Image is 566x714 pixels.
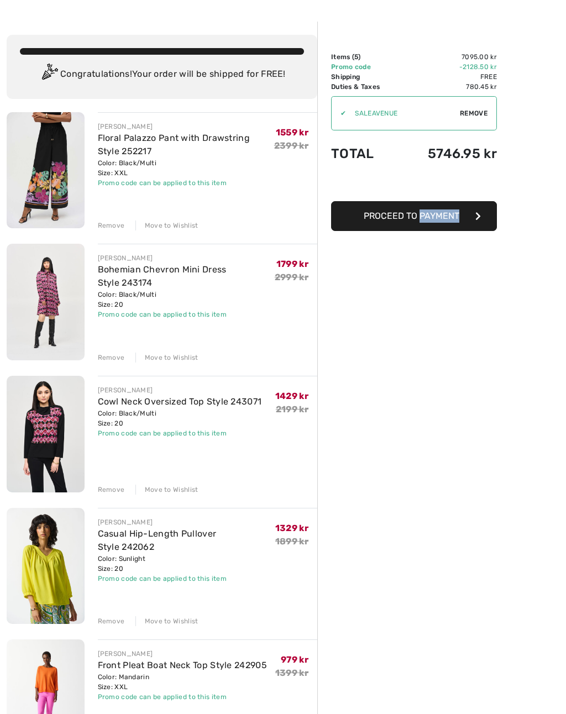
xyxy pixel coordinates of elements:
[135,353,198,363] div: Move to Wishlist
[331,52,400,62] td: Items ( )
[38,64,60,86] img: Congratulation2.svg
[98,122,274,132] div: [PERSON_NAME]
[135,221,198,230] div: Move to Wishlist
[400,135,497,172] td: 5746.95 kr
[7,376,85,492] img: Cowl Neck Oversized Top Style 243071
[98,353,125,363] div: Remove
[331,72,400,82] td: Shipping
[460,108,488,118] span: Remove
[98,408,262,428] div: Color: Black/Multi Size: 20
[98,178,274,188] div: Promo code can be applied to this item
[98,158,274,178] div: Color: Black/Multi Size: XXL
[332,108,346,118] div: ✔
[98,396,262,407] a: Cowl Neck Oversized Top Style 243071
[400,62,497,72] td: -2128.50 kr
[98,554,275,574] div: Color: Sunlight Size: 20
[275,536,308,547] s: 1899 kr
[276,127,308,138] span: 1559 kr
[98,528,217,552] a: Casual Hip-Length Pullover Style 242062
[98,660,267,670] a: Front Pleat Boat Neck Top Style 242905
[98,221,125,230] div: Remove
[7,508,85,624] img: Casual Hip-Length Pullover Style 242062
[400,52,497,62] td: 7095.00 kr
[98,290,275,309] div: Color: Black/Multi Size: 20
[331,201,497,231] button: Proceed to Payment
[7,244,85,360] img: Bohemian Chevron Mini Dress Style 243174
[98,692,267,702] div: Promo code can be applied to this item
[98,485,125,495] div: Remove
[276,404,308,414] s: 2199 kr
[276,259,308,269] span: 1799 kr
[346,97,460,130] input: Promo code
[331,82,400,92] td: Duties & Taxes
[98,574,275,584] div: Promo code can be applied to this item
[400,82,497,92] td: 780.45 kr
[98,428,262,438] div: Promo code can be applied to this item
[98,253,275,263] div: [PERSON_NAME]
[281,654,308,665] span: 979 kr
[275,668,308,678] s: 1399 kr
[98,264,227,288] a: Bohemian Chevron Mini Dress Style 243174
[275,391,308,401] span: 1429 kr
[364,211,459,221] span: Proceed to Payment
[354,53,358,61] span: 5
[20,64,304,86] div: Congratulations! Your order will be shipped for FREE!
[275,523,308,533] span: 1329 kr
[400,72,497,82] td: Free
[98,385,262,395] div: [PERSON_NAME]
[98,616,125,626] div: Remove
[331,135,400,172] td: Total
[98,309,275,319] div: Promo code can be applied to this item
[135,485,198,495] div: Move to Wishlist
[98,672,267,692] div: Color: Mandarin Size: XXL
[135,616,198,626] div: Move to Wishlist
[98,649,267,659] div: [PERSON_NAME]
[98,133,250,156] a: Floral Palazzo Pant with Drawstring Style 252217
[331,172,497,197] iframe: PayPal
[275,272,308,282] s: 2999 kr
[98,517,275,527] div: [PERSON_NAME]
[331,62,400,72] td: Promo code
[7,112,85,228] img: Floral Palazzo Pant with Drawstring Style 252217
[274,140,308,151] s: 2399 kr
